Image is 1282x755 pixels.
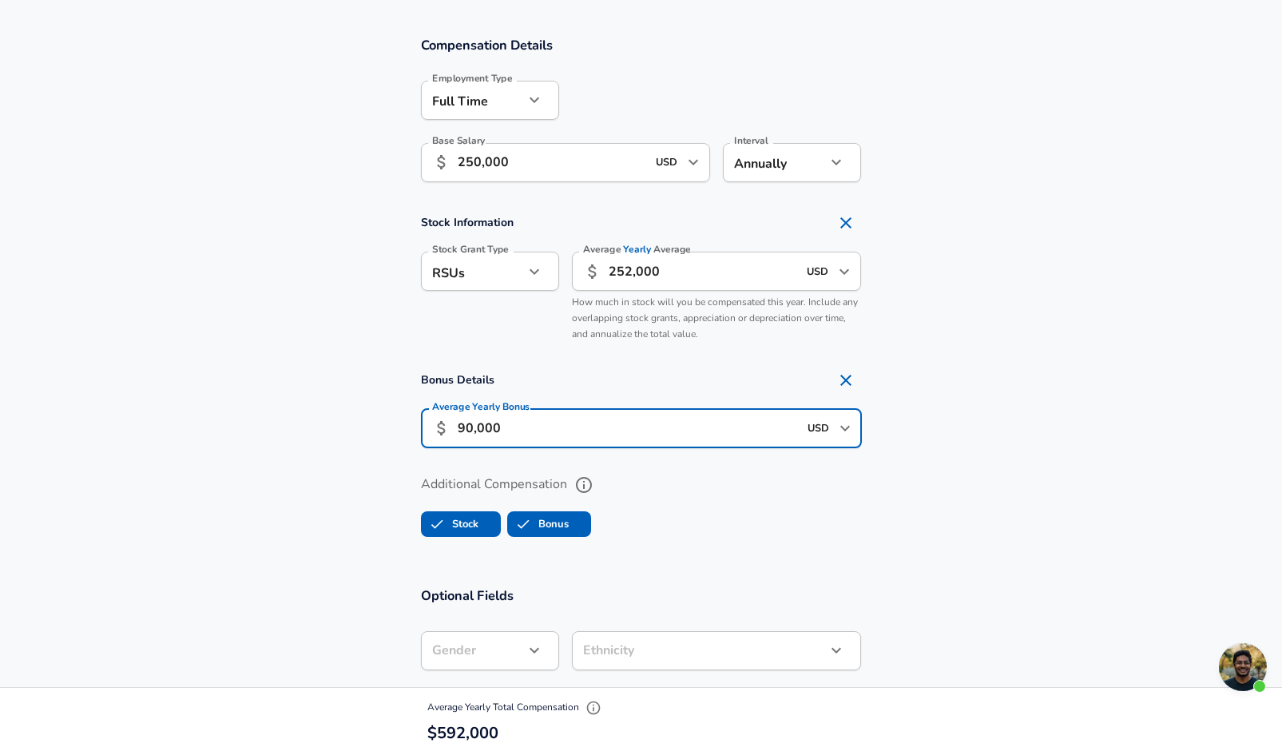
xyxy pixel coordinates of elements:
input: 40,000 [609,252,798,291]
div: Full Time [421,81,524,120]
label: Average Yearly Bonus [432,402,530,411]
label: Stock [422,509,478,539]
span: Stock [422,509,452,539]
h3: Compensation Details [421,36,862,54]
button: Remove Section [830,207,862,239]
input: 15,000 [458,409,798,448]
button: Open [833,260,855,283]
button: Open [834,417,856,439]
label: Stock Grant Type [432,244,509,254]
button: StockStock [421,511,501,537]
label: Bonus [508,509,569,539]
div: Open chat [1219,643,1267,691]
div: Annually [723,143,826,182]
span: Average Yearly Total Compensation [427,701,605,714]
label: Additional Compensation [421,471,862,499]
input: USD [802,259,834,284]
span: How much in stock will you be compensated this year. Include any overlapping stock grants, apprec... [572,296,858,340]
span: 592,000 [437,723,498,745]
input: 100,000 [458,143,647,182]
label: Employment Type [432,74,513,83]
button: Remove Section [830,364,862,396]
span: Bonus [508,509,538,539]
button: help [570,471,597,499]
h4: Bonus Details [421,364,862,396]
label: Interval [734,136,768,145]
span: $ [427,723,437,745]
div: RSUs [421,252,524,291]
label: Base Salary [432,136,485,145]
h3: Optional Fields [421,586,862,605]
button: Explain Total Compensation [581,697,605,721]
button: BonusBonus [507,511,591,537]
h4: Stock Information [421,207,862,239]
input: USD [651,150,683,175]
input: USD [803,416,835,441]
button: Open [682,151,705,173]
label: Average Average [583,244,691,254]
span: Yearly [623,243,651,256]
